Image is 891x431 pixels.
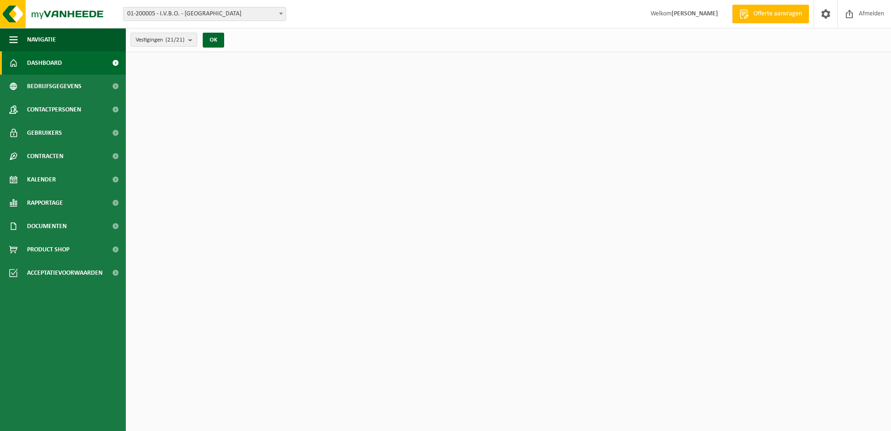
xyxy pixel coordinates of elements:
span: Acceptatievoorwaarden [27,261,103,285]
a: Offerte aanvragen [732,5,809,23]
span: Gebruikers [27,121,62,145]
span: Kalender [27,168,56,191]
span: Product Shop [27,238,69,261]
span: Dashboard [27,51,62,75]
strong: [PERSON_NAME] [672,10,718,17]
button: OK [203,33,224,48]
count: (21/21) [165,37,185,43]
span: Rapportage [27,191,63,215]
span: Navigatie [27,28,56,51]
span: 01-200005 - I.V.B.O. - BRUGGE [123,7,286,21]
span: 01-200005 - I.V.B.O. - BRUGGE [123,7,286,21]
span: Documenten [27,215,67,238]
span: Contactpersonen [27,98,81,121]
span: Contracten [27,145,63,168]
span: Offerte aanvragen [751,9,804,19]
span: Vestigingen [136,33,185,47]
button: Vestigingen(21/21) [130,33,197,47]
span: Bedrijfsgegevens [27,75,82,98]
